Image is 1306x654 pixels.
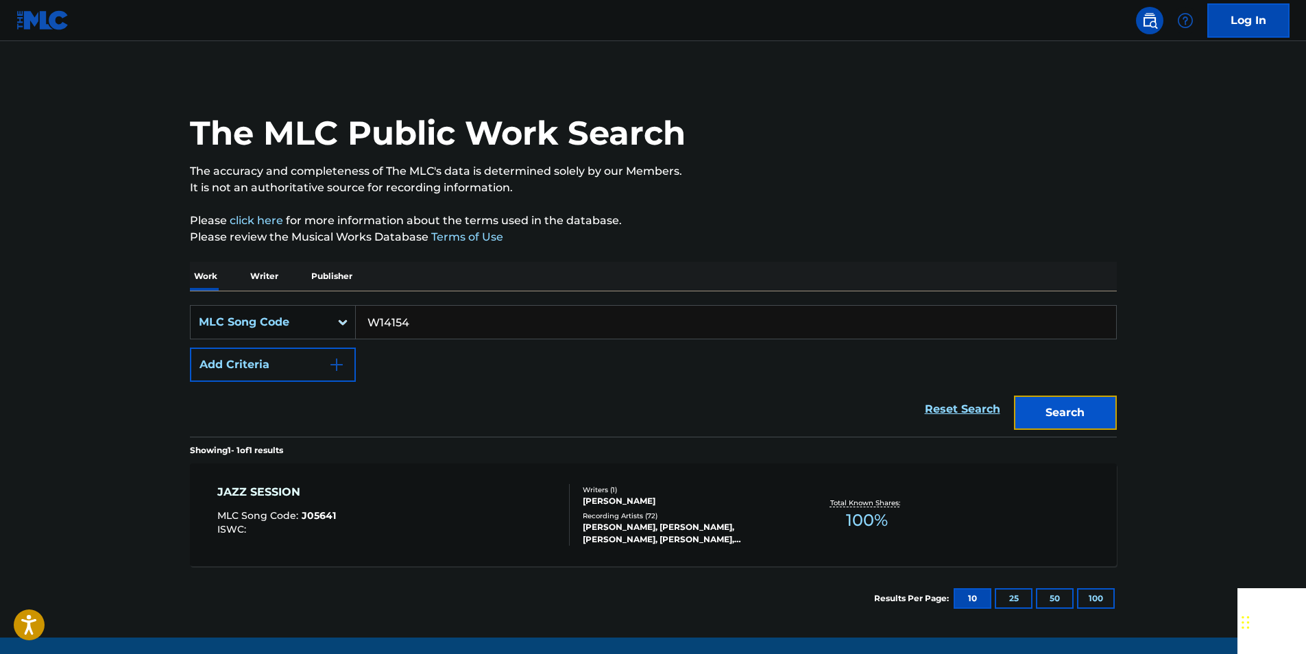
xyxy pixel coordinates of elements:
button: 100 [1077,588,1115,609]
iframe: Chat Widget [1237,588,1306,654]
span: ISWC : [217,523,250,535]
a: Terms of Use [428,230,503,243]
p: Total Known Shares: [830,498,904,508]
button: 10 [954,588,991,609]
p: Writer [246,262,282,291]
p: Please for more information about the terms used in the database. [190,213,1117,229]
div: [PERSON_NAME], [PERSON_NAME], [PERSON_NAME], [PERSON_NAME], [PERSON_NAME] [583,521,790,546]
img: search [1141,12,1158,29]
button: 25 [995,588,1032,609]
p: Results Per Page: [874,592,952,605]
a: JAZZ SESSIONMLC Song Code:J05641ISWC:Writers (1)[PERSON_NAME]Recording Artists (72)[PERSON_NAME],... [190,463,1117,566]
span: 100 % [846,508,888,533]
form: Search Form [190,305,1117,437]
div: Recording Artists ( 72 ) [583,511,790,521]
p: It is not an authoritative source for recording information. [190,180,1117,196]
img: help [1177,12,1194,29]
div: Writers ( 1 ) [583,485,790,495]
button: Search [1014,396,1117,430]
p: Work [190,262,221,291]
p: Please review the Musical Works Database [190,229,1117,245]
div: [PERSON_NAME] [583,495,790,507]
div: Drag [1242,602,1250,643]
span: MLC Song Code : [217,509,302,522]
div: JAZZ SESSION [217,484,336,500]
p: Publisher [307,262,356,291]
a: Log In [1207,3,1290,38]
div: MLC Song Code [199,314,322,330]
p: The accuracy and completeness of The MLC's data is determined solely by our Members. [190,163,1117,180]
img: 9d2ae6d4665cec9f34b9.svg [328,356,345,373]
button: 50 [1036,588,1074,609]
a: Public Search [1136,7,1163,34]
h1: The MLC Public Work Search [190,112,686,154]
p: Showing 1 - 1 of 1 results [190,444,283,457]
button: Add Criteria [190,348,356,382]
a: Reset Search [918,394,1007,424]
span: J05641 [302,509,336,522]
img: MLC Logo [16,10,69,30]
div: Help [1172,7,1199,34]
a: click here [230,214,283,227]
